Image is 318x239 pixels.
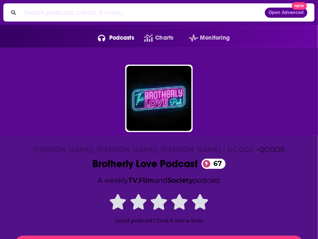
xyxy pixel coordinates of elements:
[109,32,134,44] span: Podcasts
[115,217,203,224] span: Good podcast? Give it some love!
[205,159,226,169] span: 67
[96,193,222,224] div: Good podcast? Give it some love!
[98,175,220,186] div: A weekly podcast
[128,177,137,185] a: TV
[134,31,173,45] a: Charts
[200,32,230,44] span: Monitoring
[88,31,134,45] button: open menu
[257,146,286,154] span: •
[127,66,191,131] img: Brotherly Love Podcast
[179,31,230,45] button: open menu
[259,146,286,154] a: QCODE
[20,6,265,19] input: Search podcasts, credits, & more...
[167,177,193,185] a: Society
[33,146,255,154] span: [PERSON_NAME], [PERSON_NAME], [PERSON_NAME] | QCODE
[269,11,304,15] span: Open Advanced
[3,3,315,22] div: Search podcasts, credits, & more...
[137,177,139,185] span: ,
[202,159,226,169] a: 67
[156,32,174,44] span: Charts
[292,2,307,10] span: New
[265,8,307,18] button: Open AdvancedNew
[154,177,167,185] span: and
[139,177,154,185] a: Film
